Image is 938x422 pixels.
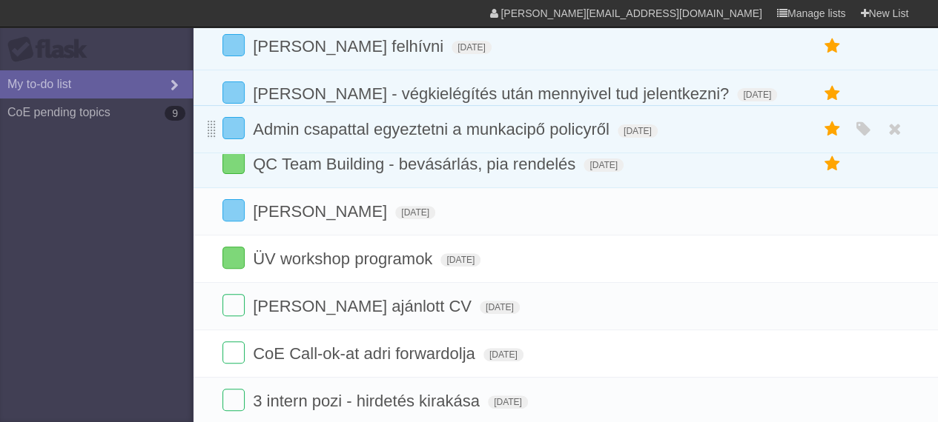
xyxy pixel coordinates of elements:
span: [DATE] [737,88,777,101]
label: Done [222,341,245,364]
label: Done [222,34,245,56]
span: [DATE] [395,206,435,219]
b: 9 [165,106,185,121]
span: [DATE] [452,41,492,54]
label: Done [222,294,245,316]
label: Done [222,81,245,104]
label: Done [222,152,245,174]
span: [PERSON_NAME] ajánlott CV [253,297,475,315]
span: [DATE] [488,395,528,409]
div: Flask [7,36,96,63]
label: Star task [818,117,846,141]
span: [PERSON_NAME] felhívni [253,37,447,56]
label: Done [222,247,245,269]
span: QC Team Building - bevásárlás, pia rendelés [253,155,579,173]
label: Done [222,199,245,221]
span: 3 intern pozi - hirdetés kirakása [253,392,483,410]
span: [DATE] [618,124,658,138]
span: CoE Call-ok-at adri forwardolja [253,344,479,363]
label: Star task [818,81,846,106]
span: [DATE] [483,348,524,361]
span: [DATE] [440,253,480,267]
label: Done [222,389,245,411]
span: ÜV workshop programok [253,249,436,268]
span: [DATE] [584,158,624,172]
label: Done [222,117,245,139]
label: Star task [818,34,846,58]
span: Admin csapattal egyeztetni a munkacipő policyről [253,120,613,138]
span: [PERSON_NAME] - végkielégítés után mennyivel tud jelentkezni? [253,84,733,103]
span: [DATE] [480,301,520,314]
span: [PERSON_NAME] [253,202,391,221]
